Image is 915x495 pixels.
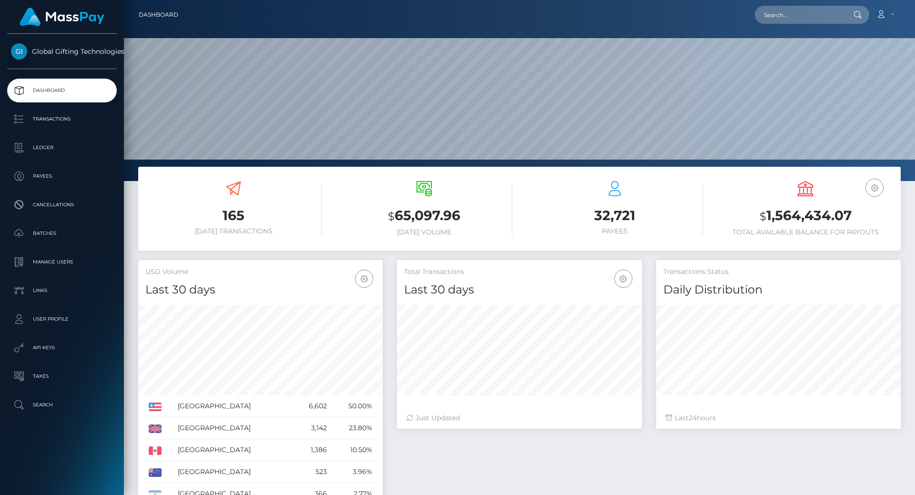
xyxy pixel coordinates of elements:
[330,461,376,483] td: 3.96%
[7,164,117,188] a: Payees
[7,364,117,388] a: Taxes
[149,403,162,411] img: US.png
[7,79,117,102] a: Dashboard
[149,446,162,455] img: CA.png
[293,439,330,461] td: 1,386
[11,43,27,60] img: Global Gifting Technologies Inc
[149,468,162,477] img: AU.png
[7,193,117,217] a: Cancellations
[330,439,376,461] td: 10.50%
[293,461,330,483] td: 523
[11,283,113,298] p: Links
[7,393,117,417] a: Search
[407,413,632,423] div: Just Updated
[293,395,330,417] td: 6,602
[527,227,703,235] h6: Payees
[336,206,512,226] h3: 65,097.96
[11,169,113,183] p: Payees
[11,112,113,126] p: Transactions
[7,136,117,160] a: Ledger
[330,417,376,439] td: 23.80%
[139,5,178,25] a: Dashboard
[174,395,293,417] td: [GEOGRAPHIC_DATA]
[145,227,322,235] h6: [DATE] Transactions
[149,424,162,433] img: GB.png
[20,8,104,26] img: MassPay Logo
[11,198,113,212] p: Cancellations
[717,228,894,236] h6: Total Available Balance for Payouts
[404,282,634,298] h4: Last 30 days
[760,210,766,223] small: $
[7,307,117,331] a: User Profile
[7,250,117,274] a: Manage Users
[527,206,703,225] h3: 32,721
[7,279,117,303] a: Links
[330,395,376,417] td: 50.00%
[663,267,894,277] h5: Transactions Status
[7,222,117,245] a: Batches
[336,228,512,236] h6: [DATE] Volume
[11,398,113,412] p: Search
[174,461,293,483] td: [GEOGRAPHIC_DATA]
[666,413,891,423] div: Last hours
[7,336,117,360] a: API Keys
[11,312,113,326] p: User Profile
[174,417,293,439] td: [GEOGRAPHIC_DATA]
[145,267,376,277] h5: USD Volume
[11,255,113,269] p: Manage Users
[11,226,113,241] p: Batches
[11,341,113,355] p: API Keys
[11,83,113,98] p: Dashboard
[663,282,894,298] h4: Daily Distribution
[755,6,844,24] input: Search...
[388,210,395,223] small: $
[7,107,117,131] a: Transactions
[145,282,376,298] h4: Last 30 days
[174,439,293,461] td: [GEOGRAPHIC_DATA]
[7,47,117,56] span: Global Gifting Technologies Inc
[717,206,894,226] h3: 1,564,434.07
[293,417,330,439] td: 3,142
[689,414,697,422] span: 24
[404,267,634,277] h5: Total Transactions
[145,206,322,225] h3: 165
[11,141,113,155] p: Ledger
[11,369,113,384] p: Taxes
